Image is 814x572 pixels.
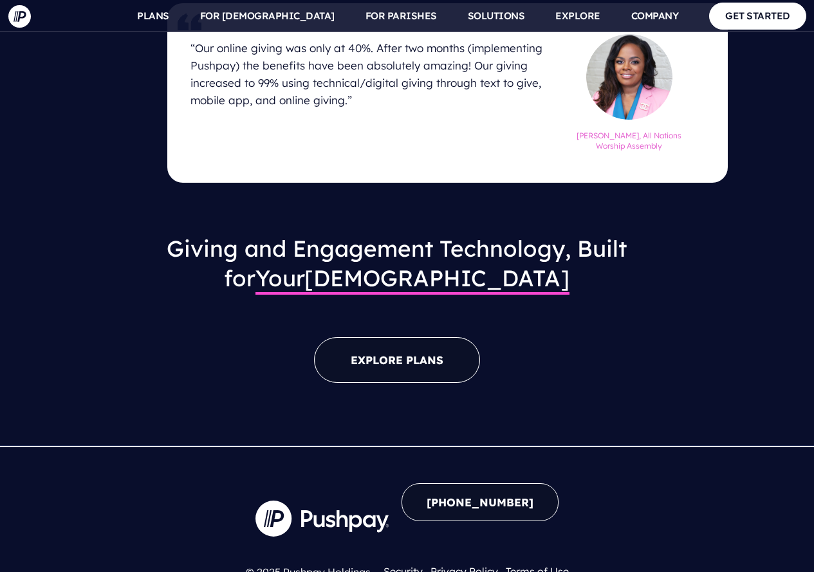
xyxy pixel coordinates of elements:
[576,125,683,152] h6: [PERSON_NAME], All Nations Worship Assembly
[314,337,480,383] a: EXPLORE PLANS
[39,224,755,303] h3: Giving and Engagement Technology, Built for
[255,264,304,295] span: Your
[402,483,559,521] a: [PHONE_NUMBER]
[190,34,560,115] h4: “Our online giving was only at 40%. After two months (implementing Pushpay) the benefits have bee...
[255,264,569,295] span: [DEMOGRAPHIC_DATA]
[255,501,388,537] img: Company Logo
[709,3,806,29] a: GET STARTED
